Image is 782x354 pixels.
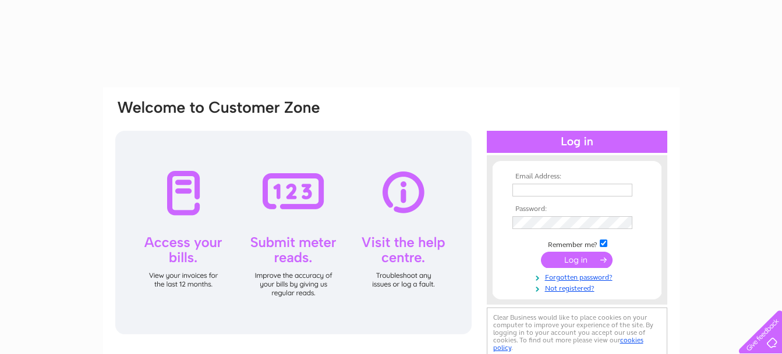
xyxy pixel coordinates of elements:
[509,173,645,181] th: Email Address:
[509,238,645,249] td: Remember me?
[512,271,645,282] a: Forgotten password?
[493,336,643,352] a: cookies policy
[509,205,645,213] th: Password:
[541,252,613,268] input: Submit
[512,282,645,293] a: Not registered?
